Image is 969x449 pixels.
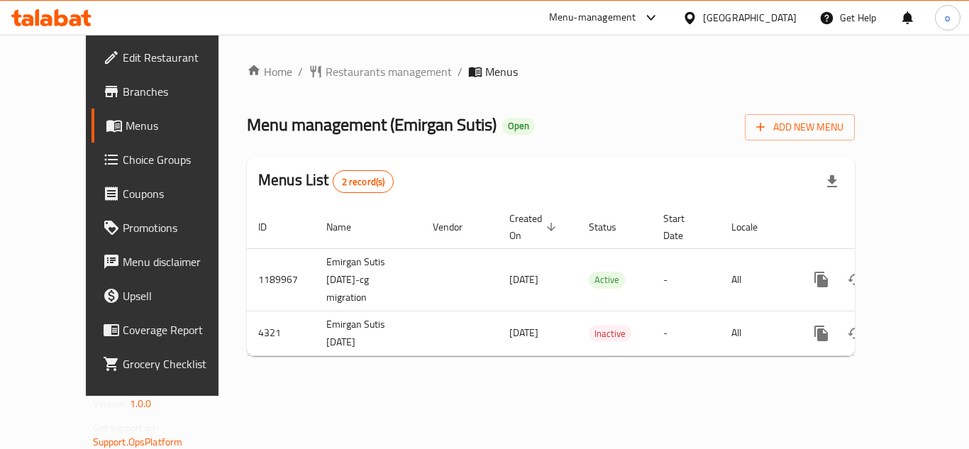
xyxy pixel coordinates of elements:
a: Promotions [92,211,248,245]
td: Emirgan Sutis [DATE] [315,311,421,355]
span: Menus [485,63,518,80]
h2: Menus List [258,170,394,193]
span: Menu disclaimer [123,253,236,270]
span: Get support on: [93,418,158,437]
span: 1.0.0 [130,394,152,413]
div: Open [502,118,535,135]
table: enhanced table [247,206,952,356]
li: / [458,63,463,80]
span: Name [326,218,370,235]
span: Menu management ( Emirgan Sutis ) [247,109,497,140]
span: Status [589,218,635,235]
button: more [804,262,838,296]
a: Menus [92,109,248,143]
a: Coupons [92,177,248,211]
a: Home [247,63,292,80]
td: 4321 [247,311,315,355]
a: Edit Restaurant [92,40,248,74]
div: Export file [815,165,849,199]
span: Restaurants management [326,63,452,80]
span: Inactive [589,326,631,342]
span: Start Date [663,210,703,244]
span: Version: [93,394,128,413]
a: Coverage Report [92,313,248,347]
td: - [652,248,720,311]
a: Grocery Checklist [92,347,248,381]
span: Menus [126,117,236,134]
td: 1189967 [247,248,315,311]
button: Change Status [838,262,873,296]
span: Created On [509,210,560,244]
nav: breadcrumb [247,63,855,80]
a: Restaurants management [309,63,452,80]
td: - [652,311,720,355]
span: Vendor [433,218,481,235]
button: Add New Menu [745,114,855,140]
div: Inactive [589,325,631,342]
th: Actions [793,206,952,249]
span: Promotions [123,219,236,236]
span: Branches [123,83,236,100]
div: Menu-management [549,9,636,26]
li: / [298,63,303,80]
span: Edit Restaurant [123,49,236,66]
span: Add New Menu [756,118,843,136]
span: Choice Groups [123,151,236,168]
span: [DATE] [509,323,538,342]
span: Grocery Checklist [123,355,236,372]
td: Emirgan Sutis [DATE]-cg migration [315,248,421,311]
div: Active [589,272,625,289]
span: ID [258,218,285,235]
a: Upsell [92,279,248,313]
a: Branches [92,74,248,109]
span: Upsell [123,287,236,304]
span: Coupons [123,185,236,202]
span: 2 record(s) [333,175,394,189]
div: [GEOGRAPHIC_DATA] [703,10,797,26]
span: Coverage Report [123,321,236,338]
div: Total records count [333,170,394,193]
a: Choice Groups [92,143,248,177]
td: All [720,311,793,355]
button: more [804,316,838,350]
td: All [720,248,793,311]
span: o [945,10,950,26]
span: Locale [731,218,776,235]
a: Menu disclaimer [92,245,248,279]
span: Open [502,120,535,132]
span: [DATE] [509,270,538,289]
button: Change Status [838,316,873,350]
span: Active [589,272,625,288]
